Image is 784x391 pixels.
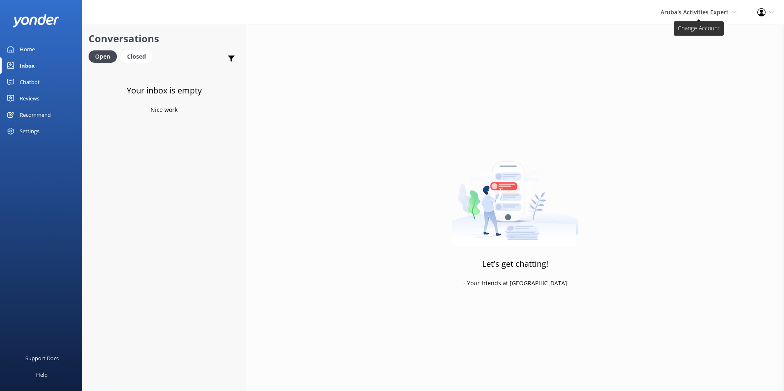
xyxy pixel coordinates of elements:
div: Settings [20,123,39,139]
div: Recommend [20,107,51,123]
img: yonder-white-logo.png [12,14,59,27]
p: - Your friends at [GEOGRAPHIC_DATA] [463,279,567,288]
img: artwork of a man stealing a conversation from at giant smartphone [452,144,579,247]
div: Chatbot [20,74,40,90]
span: Aruba's Activities Expert [661,8,729,16]
div: Open [89,50,117,63]
h3: Your inbox is empty [127,84,202,97]
div: Reviews [20,90,39,107]
h2: Conversations [89,31,239,46]
a: Open [89,52,121,61]
div: Inbox [20,57,35,74]
h3: Let's get chatting! [482,257,548,271]
div: Help [36,366,48,383]
div: Closed [121,50,152,63]
p: Nice work [150,105,178,114]
a: Closed [121,52,156,61]
div: Support Docs [25,350,59,366]
div: Home [20,41,35,57]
